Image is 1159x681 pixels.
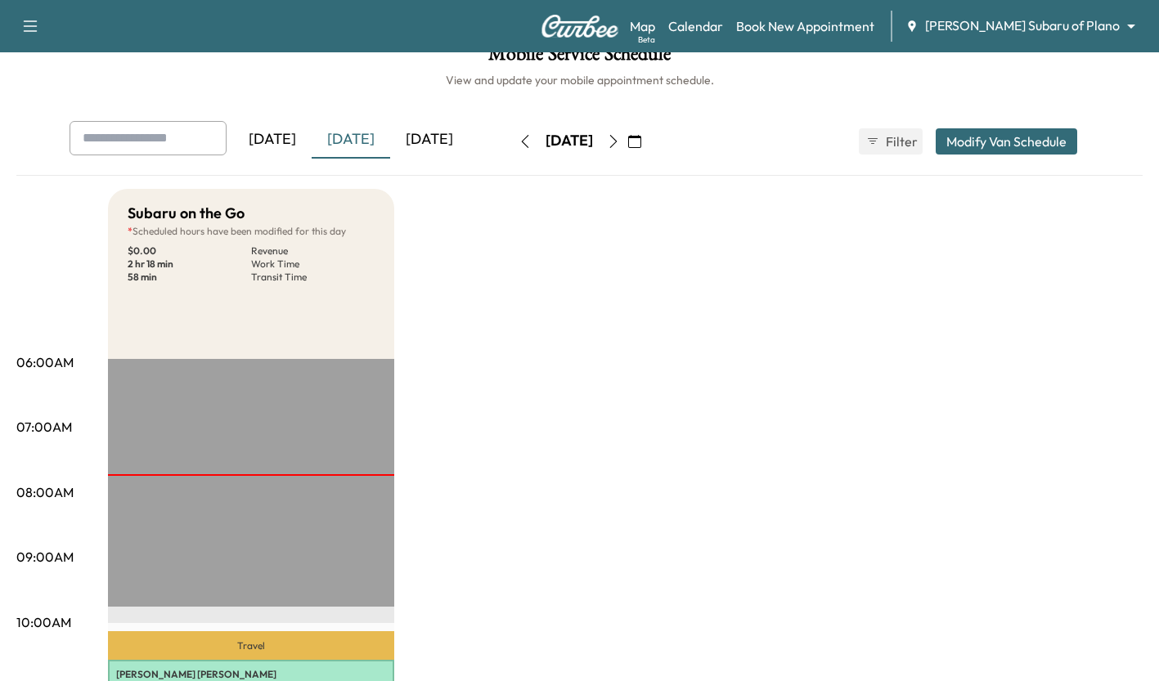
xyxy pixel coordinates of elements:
p: 07:00AM [16,417,72,437]
div: Beta [638,34,655,46]
p: $ 0.00 [128,244,251,258]
p: 10:00AM [16,612,71,632]
p: Transit Time [251,271,375,284]
p: 06:00AM [16,352,74,372]
p: [PERSON_NAME] [PERSON_NAME] [116,668,386,681]
p: Revenue [251,244,375,258]
p: 58 min [128,271,251,284]
span: [PERSON_NAME] Subaru of Plano [925,16,1120,35]
button: Modify Van Schedule [936,128,1077,155]
p: 2 hr 18 min [128,258,251,271]
p: 08:00AM [16,482,74,502]
div: [DATE] [312,121,390,159]
p: Scheduled hours have been modified for this day [128,225,375,238]
a: Book New Appointment [736,16,874,36]
p: 09:00AM [16,547,74,567]
p: Work Time [251,258,375,271]
div: [DATE] [233,121,312,159]
a: Calendar [668,16,723,36]
h6: View and update your mobile appointment schedule. [16,72,1143,88]
button: Filter [859,128,923,155]
span: Filter [886,132,915,151]
div: [DATE] [390,121,469,159]
img: Curbee Logo [541,15,619,38]
h1: Mobile Service Schedule [16,44,1143,72]
h5: Subaru on the Go [128,202,245,225]
a: MapBeta [630,16,655,36]
p: Travel [108,631,394,660]
div: [DATE] [546,131,593,151]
